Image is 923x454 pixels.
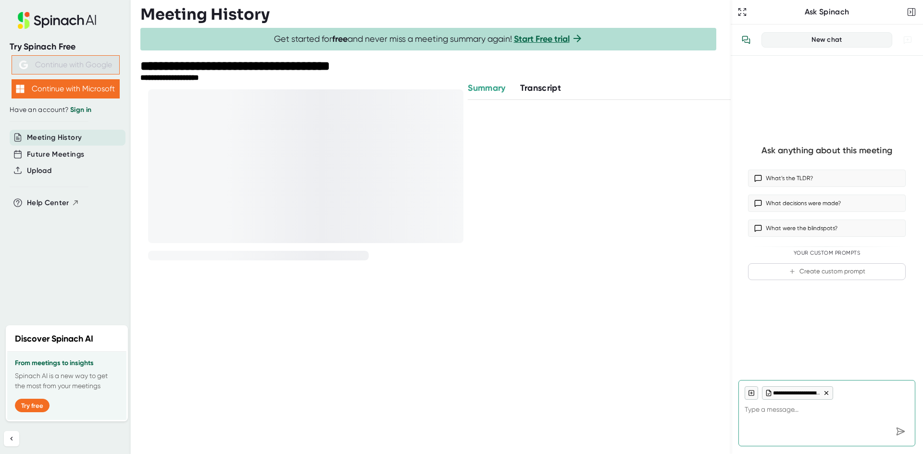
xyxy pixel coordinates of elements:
div: Send message [892,423,909,440]
button: What decisions were made? [748,195,906,212]
b: free [332,34,348,44]
button: Meeting History [27,132,82,143]
button: Collapse sidebar [4,431,19,446]
div: Have an account? [10,106,121,114]
img: Aehbyd4JwY73AAAAAElFTkSuQmCC [19,61,28,69]
button: Transcript [520,82,561,95]
a: Sign in [70,106,91,114]
span: Summary [468,83,505,93]
p: Spinach AI is a new way to get the most from your meetings [15,371,119,391]
div: Ask anything about this meeting [761,145,892,156]
button: Close conversation sidebar [905,5,918,19]
h2: Discover Spinach AI [15,332,93,345]
span: Get started for and never miss a meeting summary again! [274,34,583,45]
button: Continue with Google [12,55,120,74]
a: Start Free trial [514,34,570,44]
button: Try free [15,399,50,412]
button: Continue with Microsoft [12,79,120,98]
button: Create custom prompt [748,263,906,280]
span: Transcript [520,83,561,93]
button: What’s the TLDR? [748,170,906,187]
button: Help Center [27,197,79,209]
span: Help Center [27,197,69,209]
div: Try Spinach Free [10,41,121,52]
button: View conversation history [736,30,756,49]
button: What were the blindspots? [748,220,906,237]
button: Summary [468,82,505,95]
button: Expand to Ask Spinach page [736,5,749,19]
div: New chat [768,36,886,44]
div: Ask Spinach [749,7,905,17]
div: Your Custom Prompts [748,250,906,257]
button: Upload [27,165,51,176]
button: Future Meetings [27,149,84,160]
h3: Meeting History [140,5,270,24]
h3: From meetings to insights [15,359,119,367]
